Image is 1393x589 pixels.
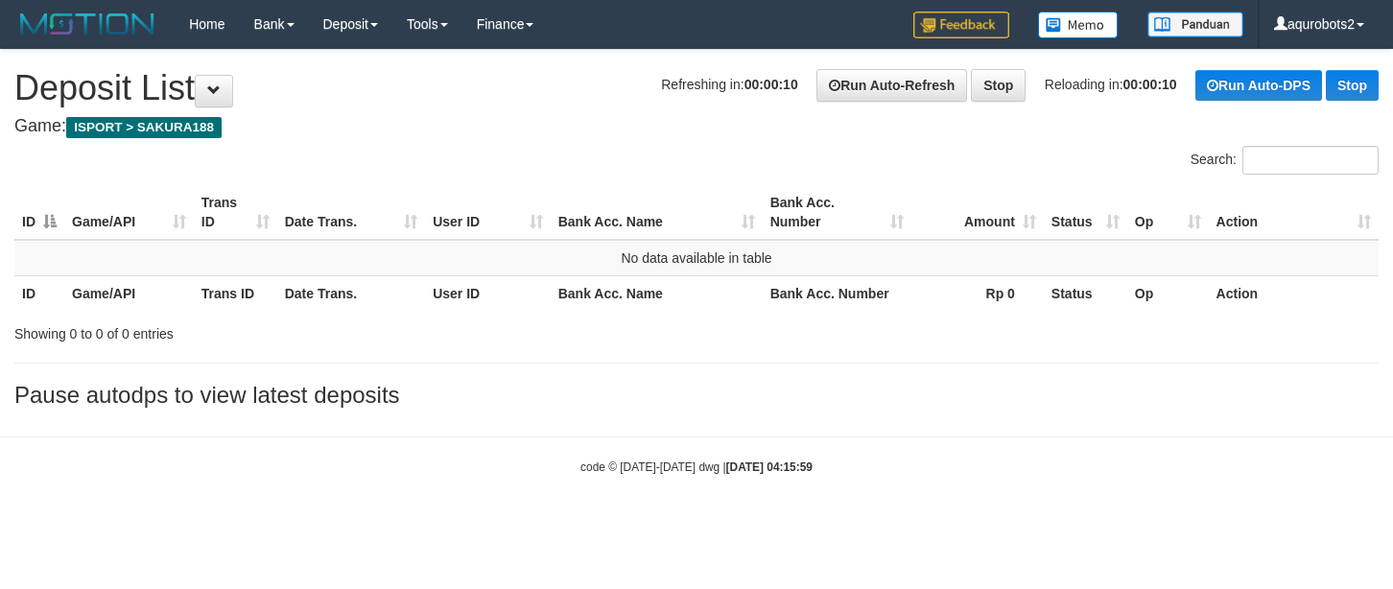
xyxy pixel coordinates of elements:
th: Status: activate to sort column ascending [1044,185,1127,240]
th: Bank Acc. Number: activate to sort column ascending [763,185,912,240]
th: Bank Acc. Name: activate to sort column ascending [551,185,763,240]
a: Run Auto-DPS [1195,70,1322,101]
strong: [DATE] 04:15:59 [726,460,813,474]
th: Action [1209,275,1379,311]
th: Date Trans. [277,275,425,311]
label: Search: [1191,146,1379,175]
th: Amount: activate to sort column ascending [911,185,1044,240]
th: Trans ID: activate to sort column ascending [194,185,277,240]
div: Showing 0 to 0 of 0 entries [14,317,566,343]
img: MOTION_logo.png [14,10,160,38]
th: Op [1127,275,1209,311]
th: ID: activate to sort column descending [14,185,64,240]
span: Refreshing in: [661,77,797,92]
a: Stop [1326,70,1379,101]
img: Button%20Memo.svg [1038,12,1119,38]
th: Rp 0 [911,275,1044,311]
input: Search: [1242,146,1379,175]
span: Reloading in: [1045,77,1177,92]
strong: 00:00:10 [1123,77,1177,92]
th: Op: activate to sort column ascending [1127,185,1209,240]
span: ISPORT > SAKURA188 [66,117,222,138]
th: Trans ID [194,275,277,311]
th: Game/API: activate to sort column ascending [64,185,194,240]
th: Game/API [64,275,194,311]
th: Date Trans.: activate to sort column ascending [277,185,425,240]
th: Bank Acc. Number [763,275,912,311]
a: Run Auto-Refresh [816,69,967,102]
th: Bank Acc. Name [551,275,763,311]
th: User ID [425,275,551,311]
strong: 00:00:10 [744,77,798,92]
th: User ID: activate to sort column ascending [425,185,551,240]
th: ID [14,275,64,311]
td: No data available in table [14,240,1379,276]
img: panduan.png [1147,12,1243,37]
th: Status [1044,275,1127,311]
h1: Deposit List [14,69,1379,107]
th: Action: activate to sort column ascending [1209,185,1379,240]
h3: Pause autodps to view latest deposits [14,383,1379,408]
a: Stop [971,69,1026,102]
small: code © [DATE]-[DATE] dwg | [580,460,813,474]
h4: Game: [14,117,1379,136]
img: Feedback.jpg [913,12,1009,38]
